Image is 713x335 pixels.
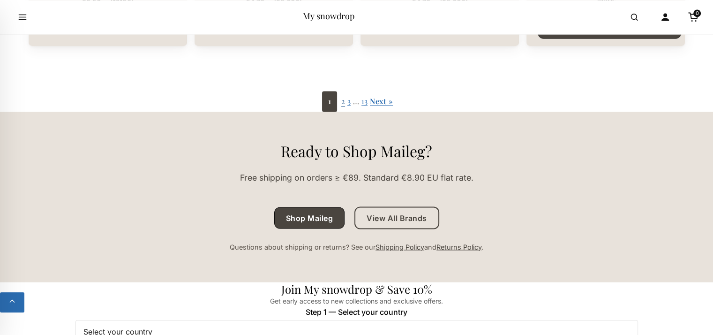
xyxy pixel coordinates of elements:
[87,241,627,252] p: Questions about shipping or returns? See our and .
[87,142,627,160] h2: Ready to Shop Maileg?
[341,96,345,106] a: 2
[370,96,393,106] a: Next »
[655,7,675,27] a: Account
[354,206,439,229] a: View All Brands
[9,4,36,30] button: Open menu
[353,96,359,106] span: …
[693,9,701,17] span: 0
[361,96,368,106] a: 13
[274,207,345,228] a: Shop Maileg
[87,171,627,184] p: Free shipping on orders ≥ €89. Standard €8.90 EU flat rate.
[621,4,647,30] button: Open search
[347,96,351,106] a: 3
[683,7,704,27] a: Cart
[303,10,354,22] a: My snowdrop
[375,243,424,251] a: Shipping Policy
[322,91,337,112] span: 1
[75,282,638,296] h2: Join My snowdrop & Save 10%
[75,296,638,306] p: Get early access to new collections and exclusive offers.
[436,243,481,251] a: Returns Policy
[75,306,638,318] label: Step 1 — Select your country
